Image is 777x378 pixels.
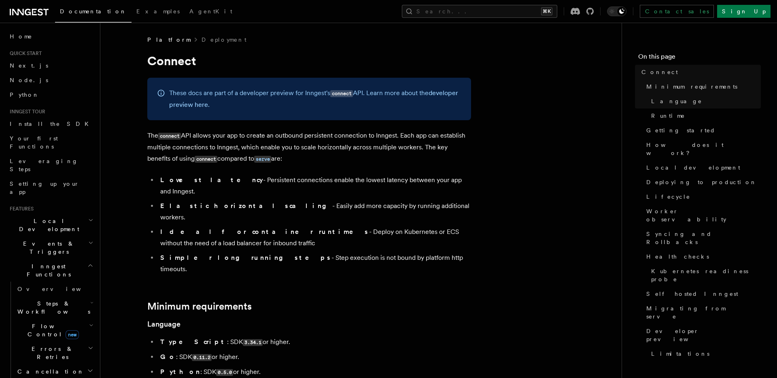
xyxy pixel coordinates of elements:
span: Worker observability [646,207,761,223]
span: Local Development [6,217,88,233]
button: Local Development [6,214,95,236]
a: Worker observability [643,204,761,227]
span: Language [651,97,702,105]
span: Health checks [646,253,709,261]
strong: Lowest latency [160,176,263,184]
span: Migrating from serve [646,304,761,321]
a: Deployment [202,36,246,44]
a: Setting up your app [6,176,95,199]
span: Features [6,206,34,212]
a: Examples [132,2,185,22]
code: connect [158,133,181,140]
span: Connect [641,68,678,76]
span: Local development [646,164,740,172]
a: Kubernetes readiness probe [648,264,761,287]
span: Cancellation [14,367,84,376]
a: Language [147,319,180,330]
strong: Ideal for container runtimes [160,228,369,236]
li: - Step execution is not bound by platform http timeouts. [158,252,471,275]
li: - Deploy on Kubernetes or ECS without the need of a load balancer for inbound traffic [158,226,471,249]
span: Flow Control [14,322,89,338]
a: Leveraging Steps [6,154,95,176]
span: Syncing and Rollbacks [646,230,761,246]
button: Steps & Workflows [14,296,95,319]
a: Language [648,94,761,108]
a: Contact sales [640,5,714,18]
span: Next.js [10,62,48,69]
span: Quick start [6,50,42,57]
a: Your first Functions [6,131,95,154]
a: serve [254,155,271,162]
span: Node.js [10,77,48,83]
span: Getting started [646,126,715,134]
strong: TypeScript [160,338,227,346]
a: Minimum requirements [147,301,252,312]
a: Syncing and Rollbacks [643,227,761,249]
a: Next.js [6,58,95,73]
li: : SDK or higher. [158,336,471,348]
strong: Python [160,368,200,376]
span: AgentKit [189,8,232,15]
span: Kubernetes readiness probe [651,267,761,283]
a: Deploying to production [643,175,761,189]
a: Runtime [648,108,761,123]
button: Inngest Functions [6,259,95,282]
span: Self hosted Inngest [646,290,738,298]
code: serve [254,156,271,163]
span: Home [10,32,32,40]
span: Setting up your app [10,181,79,195]
a: Lifecycle [643,189,761,204]
span: Inngest Functions [6,262,87,278]
a: Home [6,29,95,44]
span: Inngest tour [6,108,45,115]
a: Connect [638,65,761,79]
span: Python [10,91,39,98]
button: Events & Triggers [6,236,95,259]
a: Migrating from serve [643,301,761,324]
span: new [66,330,79,339]
li: - Easily add more capacity by running additional workers. [158,200,471,223]
span: Events & Triggers [6,240,88,256]
code: connect [195,156,217,163]
a: Install the SDK [6,117,95,131]
button: Search...⌘K [402,5,557,18]
span: Platform [147,36,190,44]
a: AgentKit [185,2,237,22]
h4: On this page [638,52,761,65]
a: Health checks [643,249,761,264]
a: Limitations [648,346,761,361]
code: 0.11.2 [192,354,212,361]
span: How does it work? [646,141,761,157]
a: Self hosted Inngest [643,287,761,301]
a: Getting started [643,123,761,138]
span: Lifecycle [646,193,690,201]
span: Steps & Workflows [14,299,90,316]
code: 3.34.1 [243,339,263,346]
a: Overview [14,282,95,296]
li: - Persistent connections enable the lowest latency between your app and Inngest. [158,174,471,197]
span: Your first Functions [10,135,58,150]
span: Documentation [60,8,127,15]
p: The API allows your app to create an outbound persistent connection to Inngest. Each app can esta... [147,130,471,165]
strong: Simpler long running steps [160,254,331,261]
span: Minimum requirements [646,83,737,91]
a: Local development [643,160,761,175]
code: connect [330,90,353,97]
button: Toggle dark mode [607,6,626,16]
strong: Go [160,353,176,361]
span: Runtime [651,112,685,120]
button: Errors & Retries [14,342,95,364]
h1: Connect [147,53,471,68]
a: Sign Up [717,5,771,18]
a: Minimum requirements [643,79,761,94]
span: Deploying to production [646,178,757,186]
span: Install the SDK [10,121,93,127]
a: Python [6,87,95,102]
span: Overview [17,286,101,292]
span: Examples [136,8,180,15]
span: Errors & Retries [14,345,88,361]
a: How does it work? [643,138,761,160]
span: Developer preview [646,327,761,343]
span: Leveraging Steps [10,158,78,172]
li: : SDK or higher. [158,351,471,363]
